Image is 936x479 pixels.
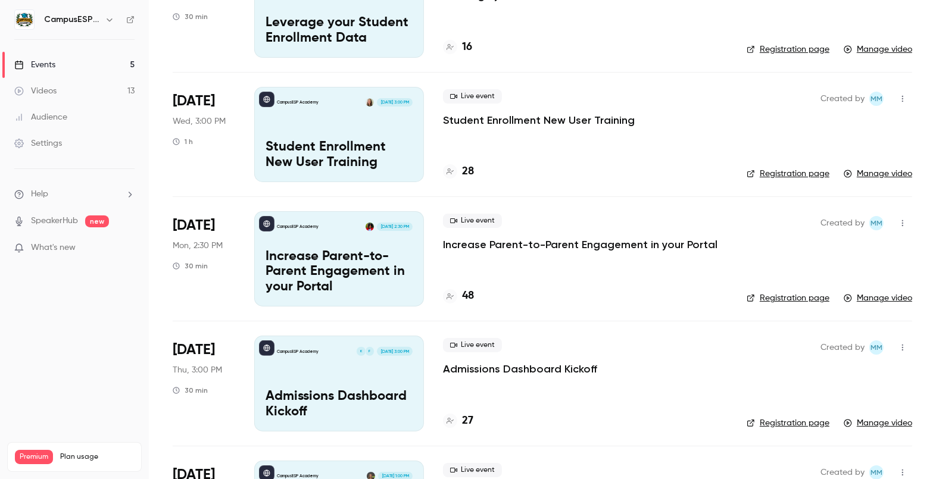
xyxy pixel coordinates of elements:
[173,137,193,146] div: 1 h
[462,413,473,429] h4: 27
[14,85,57,97] div: Videos
[869,340,884,355] span: Mairin Matthews
[173,336,235,431] div: Jul 24 Thu, 3:00 PM (America/New York)
[844,417,912,429] a: Manage video
[173,386,208,395] div: 30 min
[871,340,882,355] span: MM
[173,364,222,376] span: Thu, 3:00 PM
[85,215,109,227] span: new
[377,347,412,355] span: [DATE] 3:00 PM
[443,39,472,55] a: 16
[443,288,474,304] a: 48
[443,362,597,376] a: Admissions Dashboard Kickoff
[462,164,474,180] h4: 28
[277,224,319,230] p: CampusESP Academy
[277,99,319,105] p: CampusESP Academy
[173,216,215,235] span: [DATE]
[844,168,912,180] a: Manage video
[443,413,473,429] a: 27
[443,463,502,477] span: Live event
[173,340,215,359] span: [DATE]
[820,340,865,355] span: Created by
[443,338,502,352] span: Live event
[871,92,882,106] span: MM
[277,349,319,355] p: CampusESP Academy
[31,188,48,201] span: Help
[356,346,366,356] div: K
[254,336,424,431] a: Admissions Dashboard KickoffCampusESP AcademyFK[DATE] 3:00 PMAdmissions Dashboard Kickoff
[14,111,67,123] div: Audience
[747,417,829,429] a: Registration page
[173,115,226,127] span: Wed, 3:00 PM
[365,346,375,356] div: F
[820,216,865,230] span: Created by
[254,87,424,182] a: Student Enrollment New User TrainingCampusESP AcademyMairin Matthews[DATE] 3:00 PMStudent Enrollm...
[14,59,55,71] div: Events
[443,237,717,252] a: Increase Parent-to-Parent Engagement in your Portal
[871,216,882,230] span: MM
[869,92,884,106] span: Mairin Matthews
[377,223,412,231] span: [DATE] 2:30 PM
[120,243,135,253] iframe: Noticeable Trigger
[173,261,208,271] div: 30 min
[462,288,474,304] h4: 48
[173,12,208,21] div: 30 min
[14,188,135,201] li: help-dropdown-opener
[266,140,413,171] p: Student Enrollment New User Training
[366,223,374,231] img: Tawanna Brown
[443,113,635,127] a: Student Enrollment New User Training
[254,211,424,306] a: Increase Parent-to-Parent Engagement in your PortalCampusESP AcademyTawanna Brown[DATE] 2:30 PMIn...
[747,168,829,180] a: Registration page
[31,215,78,227] a: SpeakerHub
[377,98,412,107] span: [DATE] 3:00 PM
[15,450,53,464] span: Premium
[14,137,62,149] div: Settings
[44,14,100,26] h6: CampusESP Academy
[844,43,912,55] a: Manage video
[443,214,502,228] span: Live event
[173,92,215,111] span: [DATE]
[844,292,912,304] a: Manage video
[31,242,76,254] span: What's new
[266,249,413,295] p: Increase Parent-to-Parent Engagement in your Portal
[173,240,223,252] span: Mon, 2:30 PM
[462,39,472,55] h4: 16
[747,292,829,304] a: Registration page
[443,89,502,104] span: Live event
[820,92,865,106] span: Created by
[173,87,235,182] div: Aug 13 Wed, 3:00 PM (America/New York)
[366,98,374,107] img: Mairin Matthews
[15,10,34,29] img: CampusESP Academy
[869,216,884,230] span: Mairin Matthews
[266,389,413,420] p: Admissions Dashboard Kickoff
[443,164,474,180] a: 28
[747,43,829,55] a: Registration page
[60,452,134,462] span: Plan usage
[173,211,235,306] div: Aug 11 Mon, 2:30 PM (America/New York)
[277,473,319,479] p: CampusESP Academy
[266,15,413,46] p: Leverage your Student Enrollment Data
